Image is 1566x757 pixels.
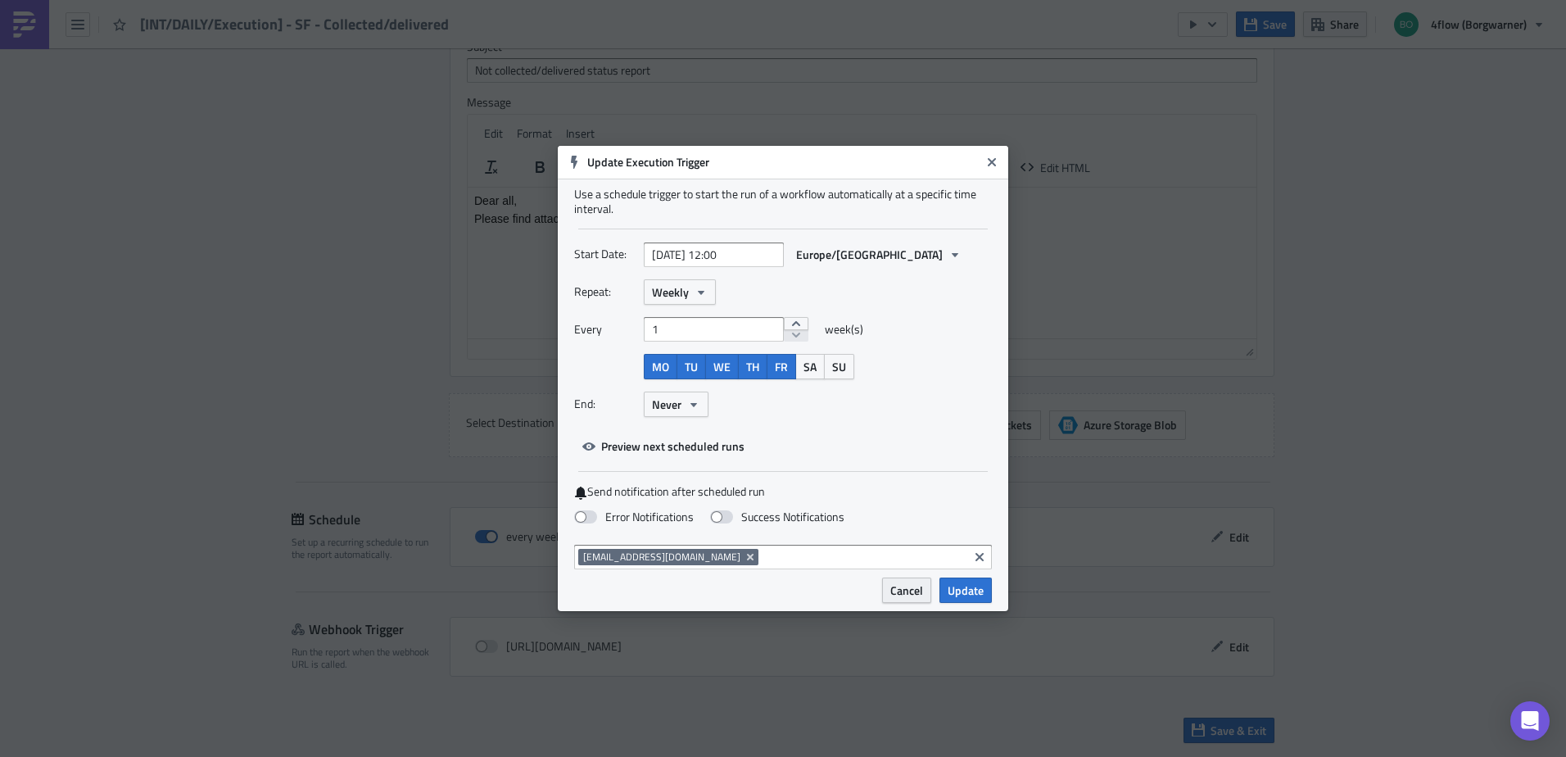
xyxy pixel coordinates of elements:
[644,279,716,305] button: Weekly
[574,279,636,304] label: Repeat:
[574,392,636,416] label: End:
[832,358,846,375] span: SU
[7,25,782,38] p: Please find attached the not collected/delivered report.
[644,354,677,379] button: MO
[574,433,753,459] button: Preview next scheduled runs
[796,246,943,263] span: Europe/[GEOGRAPHIC_DATA]
[775,358,788,375] span: FR
[803,358,817,375] span: SA
[685,358,698,375] span: TU
[744,549,758,565] button: Remove Tag
[939,578,992,603] button: Update
[652,396,681,413] span: Never
[795,354,825,379] button: SA
[784,317,808,330] button: increment
[746,358,759,375] span: TH
[705,354,739,379] button: WE
[890,582,923,599] span: Cancel
[574,242,636,266] label: Start Date:
[574,187,992,216] div: Use a schedule trigger to start the run of a workflow automatically at a specific time interval.
[677,354,706,379] button: TU
[574,510,694,524] label: Error Notifications
[644,243,784,267] input: YYYY-MM-DD HH:mm
[788,242,970,267] button: Europe/[GEOGRAPHIC_DATA]
[574,484,992,500] label: Send notification after scheduled run
[948,582,984,599] span: Update
[825,317,863,342] span: week(s)
[784,329,808,342] button: decrement
[652,283,689,301] span: Weekly
[7,7,782,38] body: Rich Text Area. Press ALT-0 for help.
[767,354,796,379] button: FR
[644,392,708,417] button: Never
[7,7,782,20] p: Dear all,
[652,358,669,375] span: MO
[601,437,745,455] span: Preview next scheduled runs
[1510,701,1550,741] div: Open Intercom Messenger
[824,354,854,379] button: SU
[587,155,980,170] h6: Update Execution Trigger
[882,578,931,603] button: Cancel
[713,358,731,375] span: WE
[738,354,767,379] button: TH
[574,317,636,342] label: Every
[980,150,1004,175] button: Close
[970,547,989,567] button: Clear selected items
[583,551,740,564] span: [EMAIL_ADDRESS][DOMAIN_NAME]
[710,510,844,524] label: Success Notifications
